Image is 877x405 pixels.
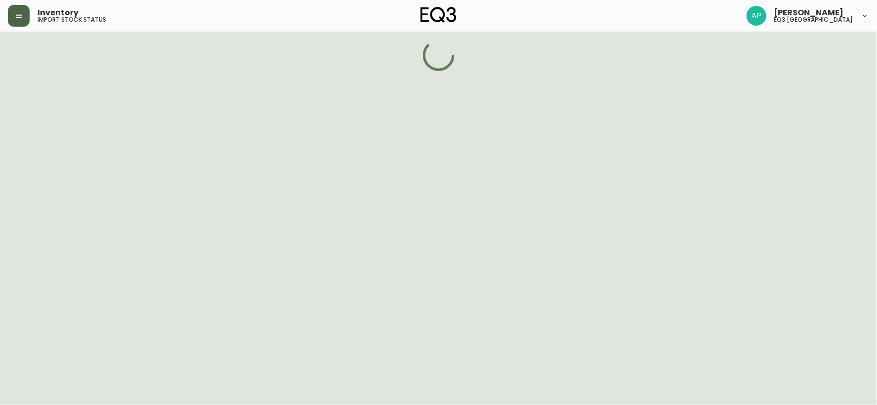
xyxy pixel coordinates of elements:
h5: import stock status [38,17,106,23]
img: 3897410ab0ebf58098a0828baeda1fcd [747,6,766,26]
h5: eq3 [GEOGRAPHIC_DATA] [774,17,853,23]
img: logo [420,7,457,23]
span: [PERSON_NAME] [774,9,844,17]
span: Inventory [38,9,78,17]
